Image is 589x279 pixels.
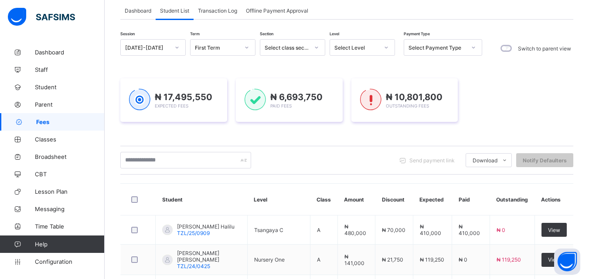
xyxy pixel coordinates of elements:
[265,44,309,51] div: Select class section
[190,31,200,36] span: Term
[459,256,467,263] span: ₦ 0
[120,31,135,36] span: Session
[35,84,105,91] span: Student
[36,118,105,125] span: Fees
[518,45,571,52] label: Switch to parent view
[177,223,235,230] span: [PERSON_NAME] Halilu
[125,44,170,51] div: [DATE]-[DATE]
[177,263,210,269] span: TZL/24/0425
[337,184,375,215] th: Amount
[270,92,323,102] span: ₦ 6,693,750
[245,89,266,111] img: paid-1.3eb1404cbcb1d3b736510a26bbfa3ccb.svg
[129,89,150,111] img: expected-1.03dd87d44185fb6c27cc9b2570c10499.svg
[523,157,567,164] span: Notify Defaulters
[535,184,573,215] th: Actions
[35,101,105,108] span: Parent
[554,249,580,275] button: Open asap
[35,171,105,178] span: CBT
[35,258,104,265] span: Configuration
[375,184,413,215] th: Discount
[382,227,405,233] span: ₦ 70,000
[344,223,366,236] span: ₦ 480,000
[420,256,444,263] span: ₦ 119,250
[310,184,337,215] th: Class
[548,227,560,233] span: View
[386,103,429,108] span: Outstanding Fees
[382,256,403,263] span: ₦ 21,750
[155,92,212,102] span: ₦ 17,495,550
[35,188,105,195] span: Lesson Plan
[386,92,443,102] span: ₦ 10,801,800
[35,223,105,230] span: Time Table
[548,256,560,263] span: View
[497,256,521,263] span: ₦ 119,250
[254,256,285,263] span: Nursery One
[35,136,105,143] span: Classes
[160,7,189,14] span: Student List
[420,223,441,236] span: ₦ 410,000
[8,8,75,26] img: safsims
[254,227,283,233] span: Tsangaya C
[260,31,273,36] span: Section
[246,7,308,14] span: Offline Payment Approval
[344,253,364,266] span: ₦ 141,000
[409,44,466,51] div: Select Payment Type
[177,230,210,236] span: TZL/25/0909
[317,256,320,263] span: A
[317,227,320,233] span: A
[409,157,455,164] span: Send payment link
[459,223,480,236] span: ₦ 410,000
[360,89,381,111] img: outstanding-1.146d663e52f09953f639664a84e30106.svg
[125,7,151,14] span: Dashboard
[195,44,239,51] div: First Term
[155,103,188,108] span: Expected Fees
[404,31,430,36] span: Payment Type
[473,157,497,164] span: Download
[35,205,105,212] span: Messaging
[35,66,105,73] span: Staff
[270,103,292,108] span: Paid Fees
[490,184,535,215] th: Outstanding
[413,184,452,215] th: Expected
[35,49,105,56] span: Dashboard
[334,44,379,51] div: Select Level
[497,227,505,233] span: ₦ 0
[198,7,237,14] span: Transaction Log
[452,184,490,215] th: Paid
[177,250,241,263] span: [PERSON_NAME] [PERSON_NAME]
[35,153,105,160] span: Broadsheet
[156,184,248,215] th: Student
[35,241,104,248] span: Help
[247,184,310,215] th: Level
[330,31,339,36] span: Level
